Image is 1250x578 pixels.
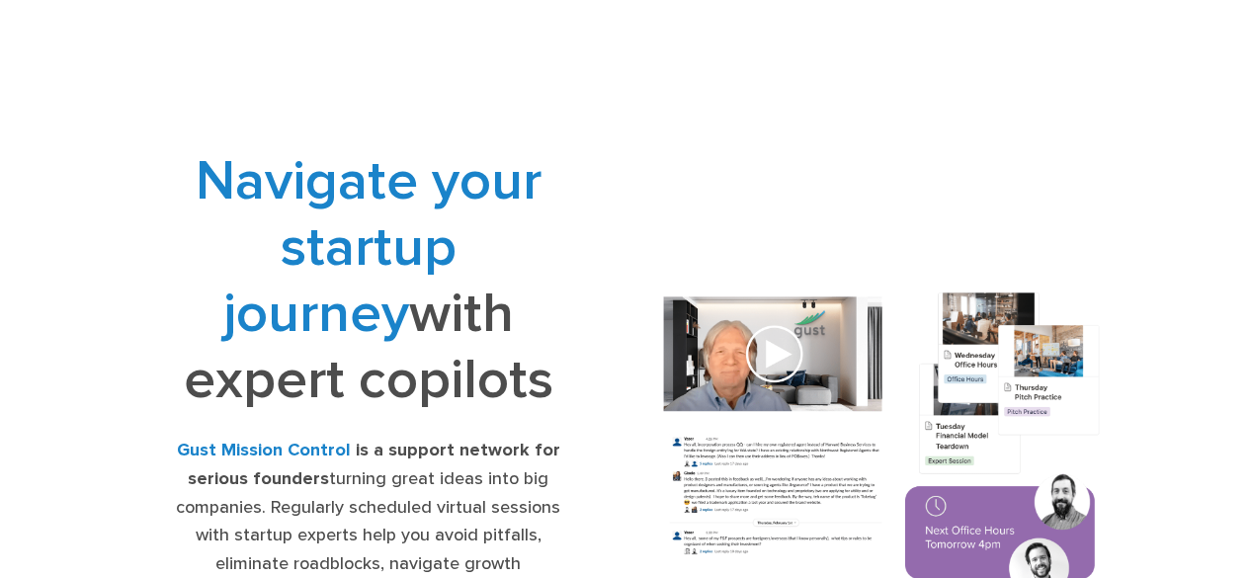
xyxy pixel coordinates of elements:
strong: Gust Mission Control [177,440,351,460]
span: Navigate your startup journey [196,148,542,347]
h1: with expert copilots [175,148,561,413]
strong: is a support network for serious founders [188,440,560,489]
